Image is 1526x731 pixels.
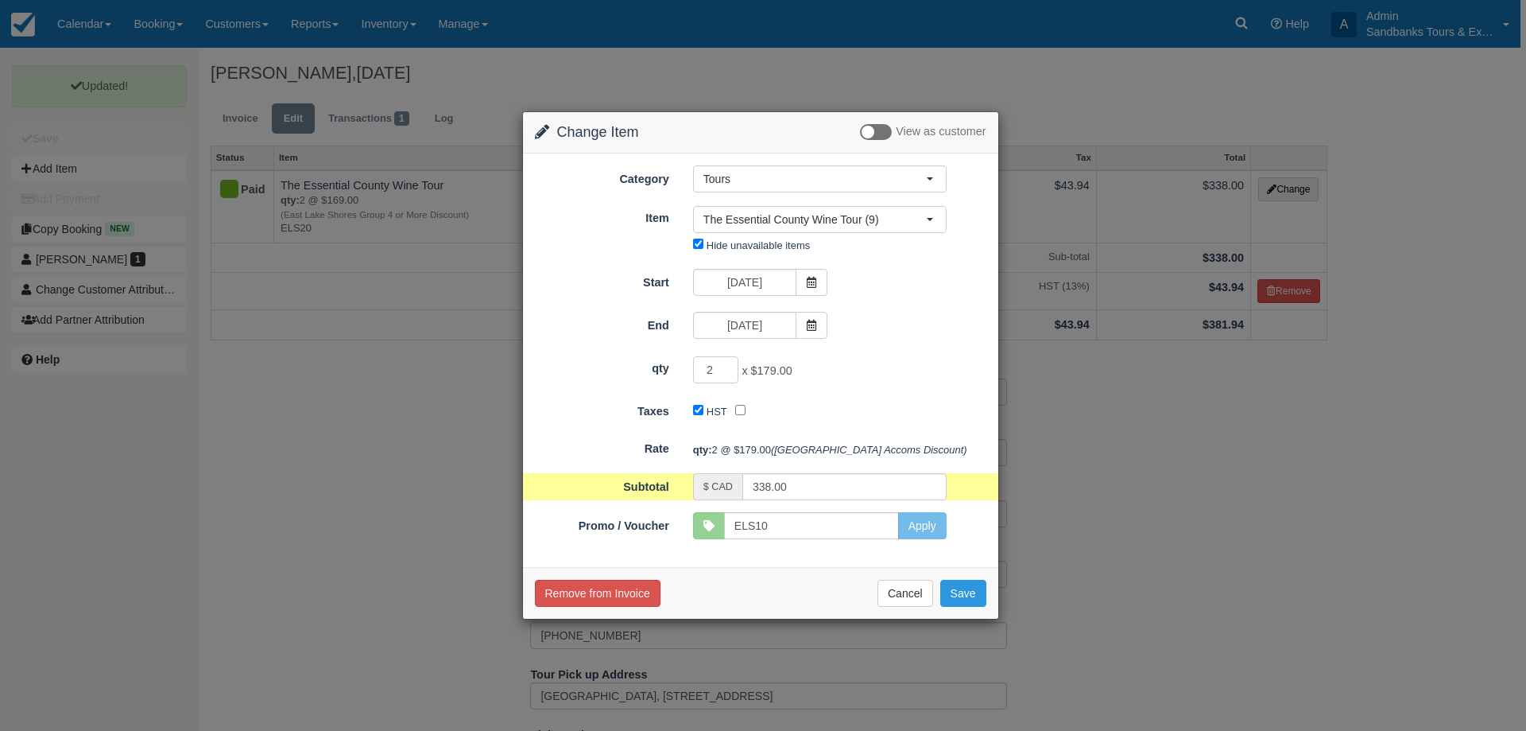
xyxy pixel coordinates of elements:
[703,212,926,227] span: The Essential County Wine Tour (9)
[681,437,998,463] div: 2 @ $179.00
[771,444,967,456] em: ([GEOGRAPHIC_DATA] Accoms Discount)
[523,269,681,291] label: Start
[896,126,986,138] span: View as customer
[693,444,712,456] strong: qty
[707,406,727,418] label: HST
[523,355,681,377] label: qty
[535,580,660,607] button: Remove from Invoice
[693,165,947,192] button: Tours
[693,206,947,233] button: The Essential County Wine Tour (9)
[523,312,681,334] label: End
[707,239,810,251] label: Hide unavailable items
[877,580,933,607] button: Cancel
[703,481,733,492] small: $ CAD
[523,435,681,457] label: Rate
[523,204,681,227] label: Item
[940,580,986,607] button: Save
[523,473,681,496] label: Subtotal
[523,165,681,188] label: Category
[742,364,792,377] span: x $179.00
[693,356,739,383] input: qty
[703,171,926,187] span: Tours
[523,398,681,420] label: Taxes
[523,512,681,535] label: Promo / Voucher
[898,512,947,539] button: Apply
[557,124,639,140] span: Change Item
